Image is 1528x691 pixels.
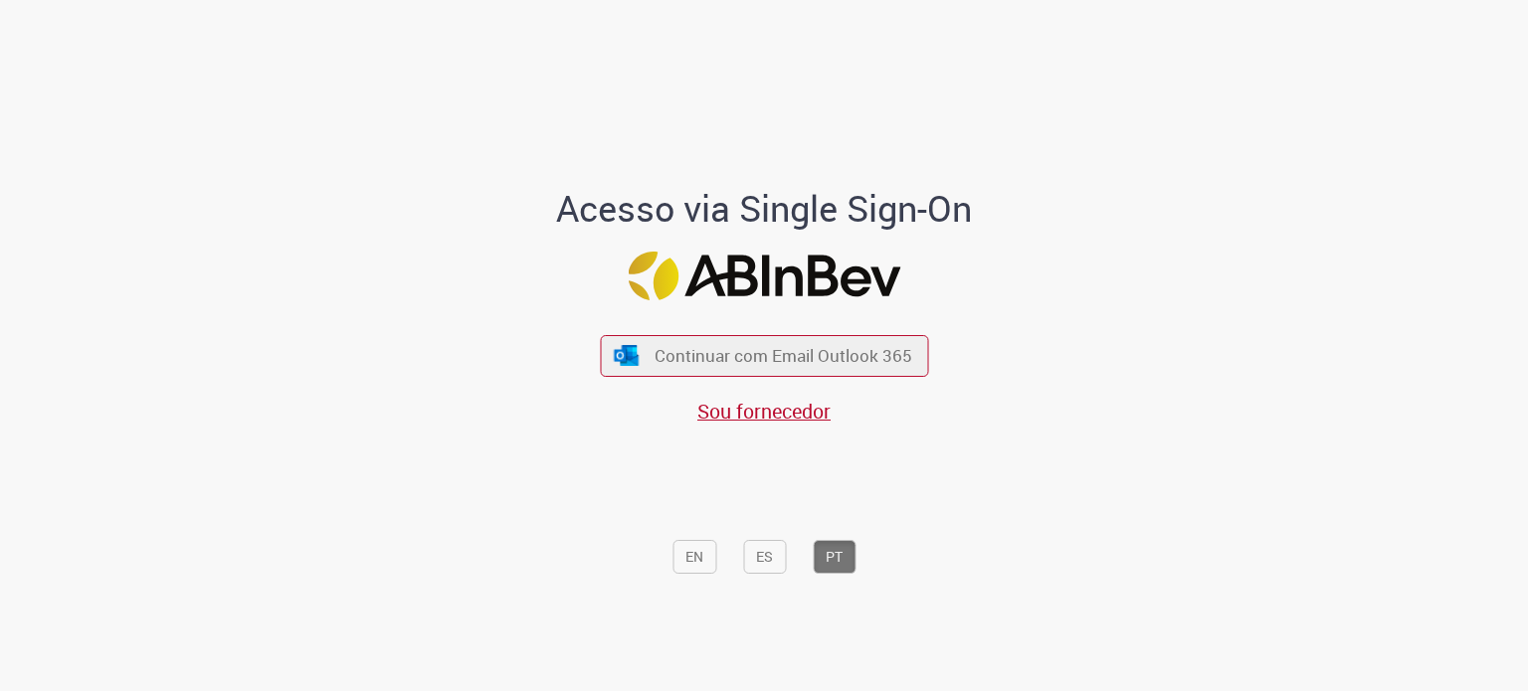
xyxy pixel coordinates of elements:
img: Logo ABInBev [628,252,900,300]
img: ícone Azure/Microsoft 360 [613,345,641,366]
button: ícone Azure/Microsoft 360 Continuar com Email Outlook 365 [600,335,928,376]
button: ES [743,540,786,574]
button: EN [672,540,716,574]
a: Sou fornecedor [697,398,831,425]
button: PT [813,540,856,574]
h1: Acesso via Single Sign-On [488,189,1041,229]
span: Continuar com Email Outlook 365 [655,344,912,367]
